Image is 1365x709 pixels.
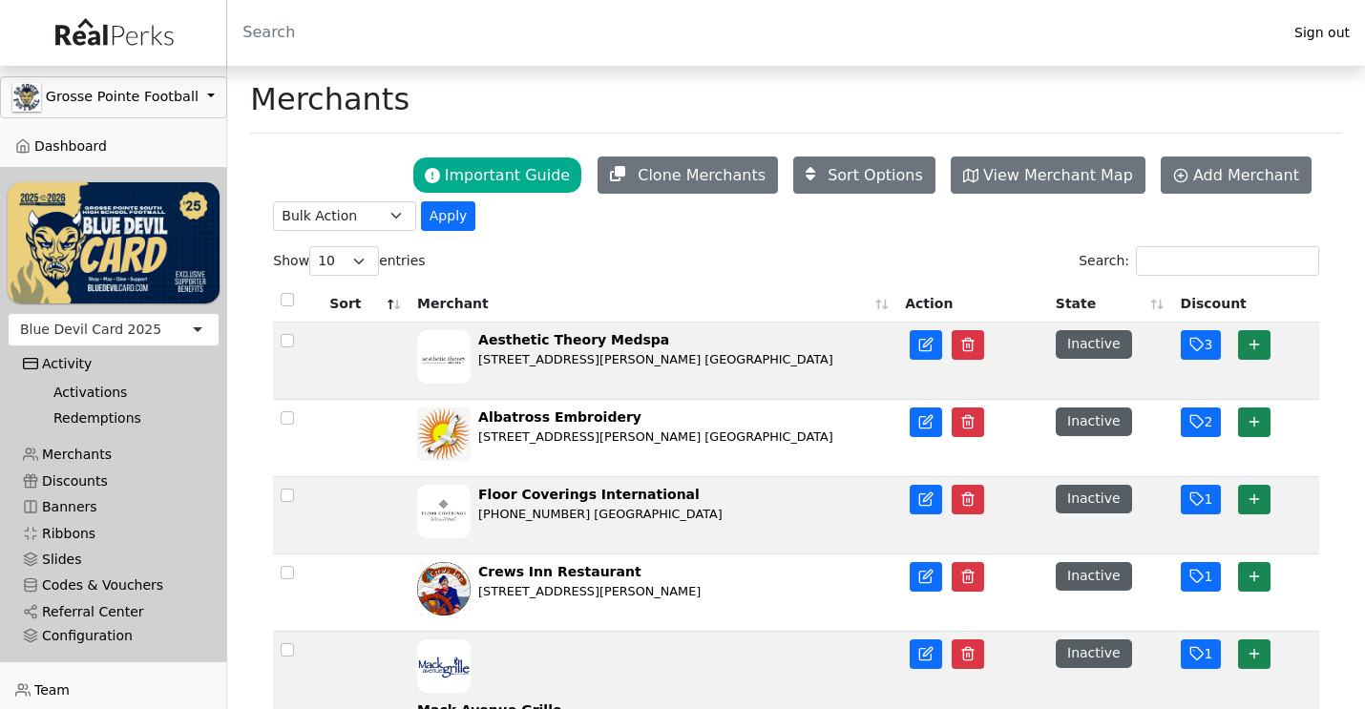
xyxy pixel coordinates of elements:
div: Activity [23,356,204,372]
button: Inactive [1056,485,1132,512]
a: Discounts [8,469,220,494]
div: [STREET_ADDRESS][PERSON_NAME] [GEOGRAPHIC_DATA] [478,427,833,446]
a: Aesthetic Theory Medspa [STREET_ADDRESS][PERSON_NAME] [GEOGRAPHIC_DATA] [417,330,890,391]
button: Inactive [1056,562,1132,590]
select: .form-select-sm example [273,201,416,231]
label: Show entries [273,246,425,276]
img: GAa1zriJJmkmu1qRtUwg8x1nQwzlKm3DoqW9UgYl.jpg [12,83,41,112]
div: Aesthetic Theory Medspa [478,330,833,350]
img: lCcjtYvH4BaOKQSPOoSkJclAIsAATIAKvG1sYaph.png [417,485,471,538]
div: Floor Coverings International [478,485,723,505]
button: Inactive [1056,407,1132,435]
a: Slides [8,547,220,573]
a: Codes & Vouchers [8,573,220,598]
a: Banners [8,494,220,520]
a: Redemptions [38,406,204,431]
span: Sort Options [828,166,923,184]
a: Sign out [1279,20,1365,46]
th: State: activate to sort column ascending [1048,282,1173,323]
a: Referral Center [8,599,220,625]
input: Search [227,10,1279,55]
a: Crews Inn Restaurant [STREET_ADDRESS][PERSON_NAME] [417,562,890,623]
a: View Merchant Map [951,156,1145,194]
img: o4hf1hY0pK0y8QIRjK8zePDyj16OAm7Fzd3WPG3g.jpg [417,639,471,693]
span: View Merchant Map [983,166,1133,184]
th: Merchant: activate to sort column ascending [409,282,897,323]
a: Merchants [8,442,220,468]
input: Search: [1136,246,1319,276]
a: Activations [38,379,204,405]
button: Inactive [1056,639,1132,667]
div: [STREET_ADDRESS][PERSON_NAME] [GEOGRAPHIC_DATA] [478,350,833,368]
img: 5NwYGiarg57GJcC4qSFZYzQQx4SbxwmXg3PFEnFX.png [417,562,471,615]
th: Action [897,282,1048,323]
button: 2 [1181,407,1222,437]
img: y9myRDWFk3Trh2oskp33SzQrDpG210x8IXJha352.jpg [417,407,471,461]
button: Clone Merchants [598,156,778,194]
th: Sort: activate to sort column descending [322,282,409,323]
div: [STREET_ADDRESS][PERSON_NAME] [478,582,701,600]
a: Albatross Embroidery [STREET_ADDRESS][PERSON_NAME] [GEOGRAPHIC_DATA] [417,407,890,469]
button: Apply [421,201,476,231]
button: 1 [1181,562,1222,592]
a: Add Merchant [1161,156,1312,194]
label: Search: [1079,246,1319,276]
button: Inactive [1056,330,1132,358]
div: Blue Devil Card 2025 [20,320,161,340]
th: Discount [1173,282,1319,323]
button: Important Guide [412,156,582,194]
div: Crews Inn Restaurant [478,562,701,582]
button: 3 [1181,330,1222,360]
select: Showentries [309,246,379,276]
span: Add Merchant [1193,166,1299,184]
button: 1 [1181,639,1222,669]
h1: Merchants [250,81,409,117]
a: Ribbons [8,520,220,546]
button: 1 [1181,485,1222,514]
a: Floor Coverings International [PHONE_NUMBER] [GEOGRAPHIC_DATA] [417,485,890,546]
div: [PHONE_NUMBER] [GEOGRAPHIC_DATA] [478,505,723,523]
div: Albatross Embroidery [478,407,833,427]
img: WvZzOez5OCqmO91hHZfJL7W2tJ07LbGMjwPPNJwI.png [8,182,220,303]
div: Configuration [23,628,204,644]
span: Important Guide [445,166,570,184]
img: rT68sBaw8aPE85LadKvNM4RMuXDdD6E9jeonjBUi.jpg [417,330,471,384]
button: Sort Options [793,156,935,194]
img: real_perks_logo-01.svg [45,11,182,54]
span: Clone Merchants [638,166,766,184]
